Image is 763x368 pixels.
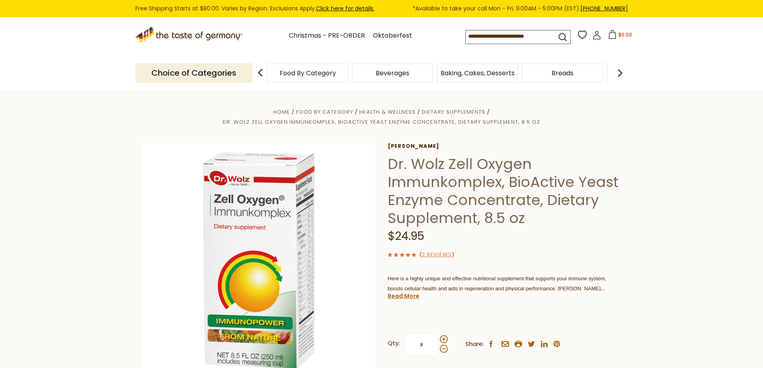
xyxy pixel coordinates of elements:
[135,63,252,83] p: Choice of Categories
[388,338,400,348] strong: Qty:
[359,108,416,116] a: Health & Wellness
[289,30,365,41] a: Christmas - PRE-ORDER
[388,143,622,149] a: [PERSON_NAME]
[552,70,574,76] a: Breads
[618,31,632,38] span: $0.00
[465,339,484,349] span: Share:
[316,4,374,12] a: Click here for details.
[252,65,268,81] img: previous arrow
[373,30,412,41] a: Oktoberfest
[135,4,628,13] div: Free Shipping Starts at $80.00. Varies by Region. Exclusions Apply.
[376,70,409,76] a: Beverages
[603,30,637,42] button: $0.00
[223,118,540,126] a: Dr. Wolz Zell Oxygen Immunkomplex, BioActive Yeast Enzyme Concentrate, Dietary Supplement, 8.5 oz
[388,275,606,302] span: Here is a highly unique and effective nutritional supplement that supports your immune system, bo...
[422,251,452,259] a: 2 Reviews
[419,251,454,258] span: ( )
[413,4,628,13] span: *Available to take your call Mon - Fri, 9:00AM - 5:00PM (EST).
[388,155,622,227] h1: Dr. Wolz Zell Oxygen Immunkomplex, BioActive Yeast Enzyme Concentrate, Dietary Supplement, 8.5 oz
[405,334,438,356] input: Qty:
[612,65,628,81] img: next arrow
[296,108,353,116] a: Food By Category
[580,4,628,12] a: [PHONE_NUMBER]
[422,108,485,116] a: Dietary Supplements
[388,292,419,300] a: Read More
[388,228,424,244] span: $24.95
[441,70,515,76] a: Baking, Cakes, Desserts
[273,108,290,116] a: Home
[280,70,336,76] a: Food By Category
